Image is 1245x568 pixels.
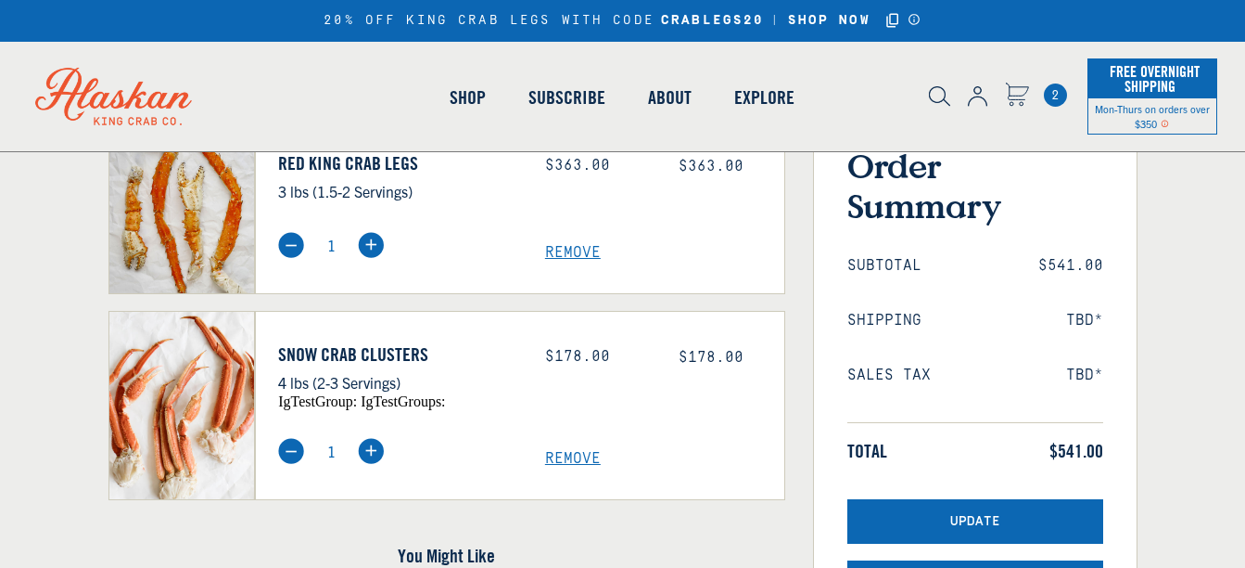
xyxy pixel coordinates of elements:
p: 3 lbs (1.5-2 Servings) [278,179,517,203]
h3: Order Summary [847,146,1103,226]
img: Alaskan King Crab Co. logo [9,42,218,151]
div: $363.00 [545,157,651,174]
span: $541.00 [1038,257,1103,275]
a: Cart [1044,84,1067,107]
a: Explore [713,45,816,150]
p: 4 lbs (2-3 Servings) [278,370,517,394]
div: $178.00 [545,348,651,366]
img: plus [358,438,384,464]
a: Red King Crab Legs [278,152,517,174]
span: Update [950,514,1000,530]
span: Shipping [847,312,921,329]
img: plus [358,232,384,258]
a: Subscribe [507,45,627,150]
span: 2 [1044,84,1067,107]
strong: SHOP NOW [788,13,870,28]
a: Shop [428,45,507,150]
a: About [627,45,713,150]
strong: CRABLEGS20 [661,13,764,29]
a: Snow Crab Clusters [278,343,517,366]
span: igTestGroup: [278,394,357,409]
img: search [929,86,950,107]
a: Remove [545,244,784,262]
button: Update [847,499,1103,545]
span: Shipping Notice Icon [1161,117,1169,130]
a: Announcement Bar Modal [908,13,921,26]
img: Red King Crab Legs - 3 lbs (1.5-2 Servings) [109,121,255,293]
img: account [968,86,987,107]
img: Snow Crab Clusters - 4 lbs (2-3 Servings) [109,312,255,499]
a: Remove [545,450,784,468]
img: minus [278,438,304,464]
span: $178.00 [679,349,743,366]
span: Mon-Thurs on orders over $350 [1095,102,1210,130]
span: Subtotal [847,257,921,275]
span: $541.00 [1049,440,1103,462]
img: minus [278,232,304,258]
span: Sales Tax [847,367,931,384]
span: igTestGroups: [361,394,445,409]
span: Total [847,440,887,462]
span: Free Overnight Shipping [1105,58,1200,100]
a: Cart [1005,83,1029,110]
span: $363.00 [679,158,743,174]
div: 20% OFF KING CRAB LEGS WITH CODE | [324,10,921,32]
h4: You Might Like [108,545,785,567]
a: SHOP NOW [781,13,877,29]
